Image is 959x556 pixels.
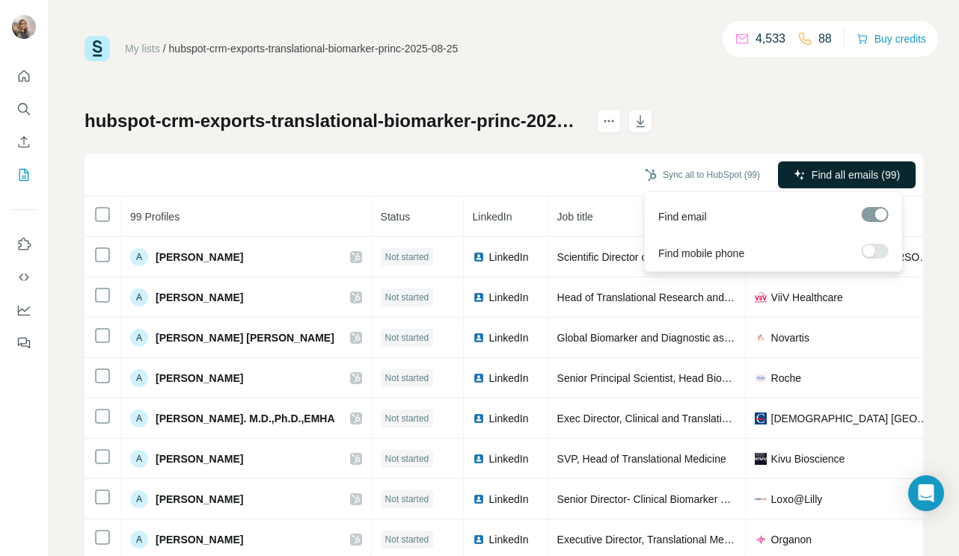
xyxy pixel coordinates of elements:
[130,531,148,549] div: A
[156,250,243,265] span: [PERSON_NAME]
[156,451,243,466] span: [PERSON_NAME]
[385,371,429,385] span: Not started
[489,290,529,305] span: LinkedIn
[771,371,801,386] span: Roche
[12,297,36,324] button: Dashboard
[130,288,148,306] div: A
[156,330,334,345] span: [PERSON_NAME] [PERSON_NAME]
[771,411,934,426] span: [DEMOGRAPHIC_DATA] [GEOGRAPHIC_DATA][PERSON_NAME][MEDICAL_DATA]
[12,15,36,39] img: Avatar
[658,209,707,224] span: Find email
[557,211,593,223] span: Job title
[156,371,243,386] span: [PERSON_NAME]
[130,329,148,347] div: A
[557,534,900,546] span: Executive Director, Translational Medicine and Early Clinical Development
[473,413,485,424] img: LinkedIn logo
[473,453,485,465] img: LinkedIn logo
[385,533,429,546] span: Not started
[756,30,785,48] p: 4,533
[473,251,485,263] img: LinkedIn logo
[12,161,36,188] button: My lists
[812,167,900,182] span: Find all emails (99)
[658,246,744,261] span: Find mobile phone
[156,532,243,547] span: [PERSON_NAME]
[385,331,429,345] span: Not started
[385,412,429,425] span: Not started
[130,369,148,387] div: A
[473,211,512,223] span: LinkedIn
[557,291,838,303] span: Head of Translational Research and [MEDICAL_DATA] Cure
[385,250,429,264] span: Not started
[755,534,767,546] img: company-logo
[12,96,36,123] button: Search
[634,164,770,186] button: Sync all to HubSpot (99)
[755,493,767,505] img: company-logo
[156,290,243,305] span: [PERSON_NAME]
[473,332,485,344] img: LinkedIn logo
[597,109,621,133] button: actions
[755,332,767,344] img: company-logo
[125,43,160,55] a: My lists
[85,109,583,133] h1: hubspot-crm-exports-translational-biomarker-princ-2025-08-25
[489,411,529,426] span: LinkedIn
[473,291,485,303] img: LinkedIn logo
[130,248,148,266] div: A
[385,291,429,304] span: Not started
[385,452,429,466] span: Not started
[163,41,166,56] li: /
[818,30,832,48] p: 88
[156,492,243,507] span: [PERSON_NAME]
[489,250,529,265] span: LinkedIn
[489,330,529,345] span: LinkedIn
[771,290,843,305] span: ViiV Healthcare
[557,332,825,344] span: Global Biomarker and Diagnostic ass. Director at Novartis
[12,231,36,258] button: Use Surfe on LinkedIn
[85,36,110,61] img: Surfe Logo
[771,330,809,345] span: Novartis
[489,371,529,386] span: LinkedIn
[12,63,36,90] button: Quick start
[557,493,782,505] span: Senior Director- Clinical Biomarker Development
[557,413,787,424] span: Exec Director, Clinical and Translational Medicine
[12,330,36,356] button: Feedback
[778,161,916,188] button: Find all emails (99)
[489,532,529,547] span: LinkedIn
[557,372,898,384] span: Senior Principal Scientist, Head Biomarkers and Translational Technology
[473,534,485,546] img: LinkedIn logo
[169,41,459,56] div: hubspot-crm-exports-translational-biomarker-princ-2025-08-25
[130,450,148,468] div: A
[755,413,767,424] img: company-logo
[473,372,485,384] img: LinkedIn logo
[489,492,529,507] span: LinkedIn
[130,410,148,427] div: A
[12,129,36,155] button: Enrich CSV
[908,475,944,511] div: Open Intercom Messenger
[489,451,529,466] span: LinkedIn
[755,291,767,303] img: company-logo
[557,453,726,465] span: SVP, Head of Translational Medicine
[755,453,767,465] img: company-logo
[857,28,926,49] button: Buy credits
[12,264,36,291] button: Use Surfe API
[755,372,767,384] img: company-logo
[381,211,411,223] span: Status
[771,492,823,507] span: Loxo@Lilly
[130,490,148,508] div: A
[156,411,335,426] span: [PERSON_NAME]. M.D.,Ph.D.,EMHA
[771,532,812,547] span: Organon
[130,211,180,223] span: 99 Profiles
[473,493,485,505] img: LinkedIn logo
[771,451,845,466] span: Kivu Bioscience
[385,492,429,506] span: Not started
